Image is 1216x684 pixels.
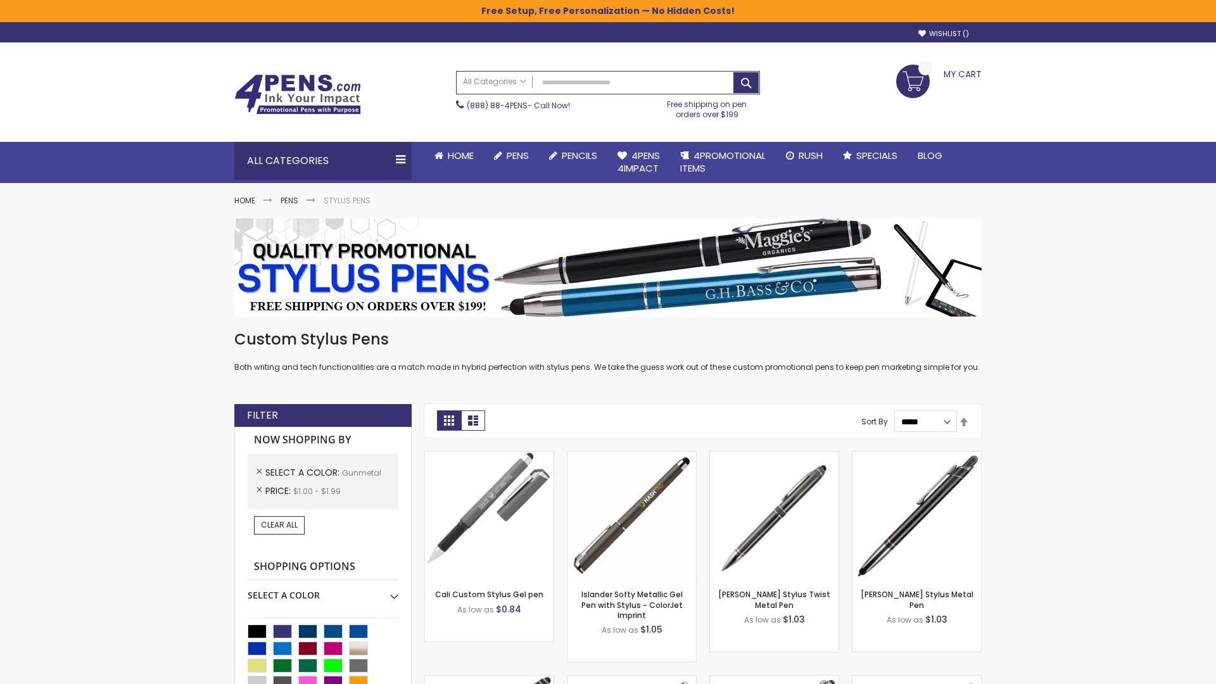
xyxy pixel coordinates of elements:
[654,94,761,120] div: Free shipping on pen orders over $199
[852,451,981,462] a: Olson Stylus Metal Pen-Gunmetal
[435,589,543,600] a: Cali Custom Stylus Gel pen
[463,77,526,87] span: All Categories
[424,142,484,170] a: Home
[281,195,298,206] a: Pens
[248,427,398,453] strong: Now Shopping by
[448,149,474,162] span: Home
[496,603,521,616] span: $0.84
[861,589,973,610] a: [PERSON_NAME] Stylus Metal Pen
[234,329,982,350] h1: Custom Stylus Pens
[567,452,696,580] img: Islander Softy Metallic Gel Pen with Stylus - ColorJet Imprint-Gunmetal
[908,142,953,170] a: Blog
[718,589,830,610] a: [PERSON_NAME] Stylus Twist Metal Pen
[254,516,305,534] a: Clear All
[783,613,805,626] span: $1.03
[856,149,897,162] span: Specials
[248,580,398,602] div: Select A Color
[607,142,670,183] a: 4Pens4impact
[234,218,982,317] img: Stylus Pens
[680,149,766,175] span: 4PROMOTIONAL ITEMS
[670,142,776,183] a: 4PROMOTIONALITEMS
[247,408,278,422] strong: Filter
[234,329,982,373] div: Both writing and tech functionalities are a match made in hybrid perfection with stylus pens. We ...
[710,452,839,580] img: Colter Stylus Twist Metal Pen-Gunmetal
[799,149,823,162] span: Rush
[484,142,539,170] a: Pens
[861,416,888,427] label: Sort By
[925,613,947,626] span: $1.03
[562,149,597,162] span: Pencils
[710,451,839,462] a: Colter Stylus Twist Metal Pen-Gunmetal
[918,29,969,39] a: Wishlist
[425,451,554,462] a: Cali Custom Stylus Gel pen-Gunmetal
[602,624,638,635] span: As low as
[467,100,570,111] span: - Call Now!
[852,452,981,580] img: Olson Stylus Metal Pen-Gunmetal
[467,100,528,111] a: (888) 88-4PENS
[425,452,554,580] img: Cali Custom Stylus Gel pen-Gunmetal
[507,149,529,162] span: Pens
[265,484,293,497] span: Price
[567,451,696,462] a: Islander Softy Metallic Gel Pen with Stylus - ColorJet Imprint-Gunmetal
[265,466,342,479] span: Select A Color
[248,554,398,581] strong: Shopping Options
[457,604,494,615] span: As low as
[234,195,255,206] a: Home
[457,72,533,92] a: All Categories
[234,74,361,115] img: 4Pens Custom Pens and Promotional Products
[744,614,781,625] span: As low as
[617,149,660,175] span: 4Pens 4impact
[581,589,683,620] a: Islander Softy Metallic Gel Pen with Stylus - ColorJet Imprint
[437,410,461,431] strong: Grid
[539,142,607,170] a: Pencils
[640,623,662,636] span: $1.05
[887,614,923,625] span: As low as
[293,486,341,497] span: $1.00 - $1.99
[342,467,381,478] span: Gunmetal
[833,142,908,170] a: Specials
[234,142,412,180] div: All Categories
[918,149,942,162] span: Blog
[324,195,370,206] strong: Stylus Pens
[261,519,298,530] span: Clear All
[776,142,833,170] a: Rush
